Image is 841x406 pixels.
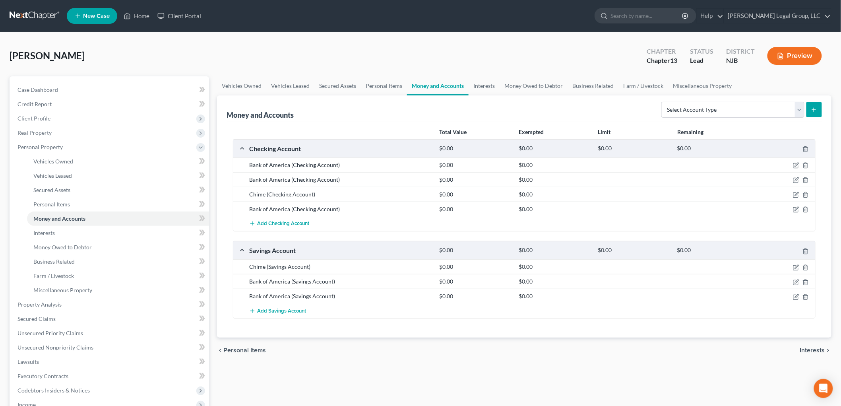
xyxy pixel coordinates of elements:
[515,190,594,198] div: $0.00
[11,312,209,326] a: Secured Claims
[11,355,209,369] a: Lawsuits
[27,283,209,297] a: Miscellaneous Property
[647,56,677,65] div: Chapter
[814,379,833,398] div: Open Intercom Messenger
[800,347,825,354] span: Interests
[266,76,314,95] a: Vehicles Leased
[17,115,50,122] span: Client Profile
[257,221,309,227] span: Add Checking Account
[217,347,223,354] i: chevron_left
[677,128,703,135] strong: Remaining
[515,176,594,184] div: $0.00
[17,301,62,308] span: Property Analysis
[27,226,209,240] a: Interests
[436,205,515,213] div: $0.00
[33,244,92,251] span: Money Owed to Debtor
[17,373,68,379] span: Executory Contracts
[27,183,209,197] a: Secured Assets
[594,247,673,254] div: $0.00
[515,205,594,213] div: $0.00
[469,76,500,95] a: Interests
[249,303,306,318] button: Add Savings Account
[33,201,70,208] span: Personal Items
[245,205,436,213] div: Bank of America (Checking Account)
[245,278,436,286] div: Bank of America (Savings Account)
[245,190,436,198] div: Chime (Checking Account)
[17,387,90,394] span: Codebtors Insiders & Notices
[515,278,594,286] div: $0.00
[245,144,436,153] div: Checking Account
[436,145,515,152] div: $0.00
[249,216,309,231] button: Add Checking Account
[726,47,755,56] div: District
[17,129,52,136] span: Real Property
[673,145,752,152] div: $0.00
[436,190,515,198] div: $0.00
[618,76,669,95] a: Farm / Livestock
[33,272,74,279] span: Farm / Livestock
[500,76,568,95] a: Money Owed to Debtor
[83,13,110,19] span: New Case
[436,176,515,184] div: $0.00
[767,47,822,65] button: Preview
[697,9,723,23] a: Help
[515,145,594,152] div: $0.00
[17,330,83,336] span: Unsecured Priority Claims
[33,258,75,265] span: Business Related
[11,97,209,111] a: Credit Report
[10,50,85,61] span: [PERSON_NAME]
[27,254,209,269] a: Business Related
[515,161,594,169] div: $0.00
[726,56,755,65] div: NJB
[436,278,515,286] div: $0.00
[439,128,467,135] strong: Total Value
[217,347,266,354] button: chevron_left Personal Items
[27,269,209,283] a: Farm / Livestock
[223,347,266,354] span: Personal Items
[245,292,436,300] div: Bank of America (Savings Account)
[690,47,713,56] div: Status
[245,161,436,169] div: Bank of America (Checking Account)
[245,246,436,254] div: Savings Account
[17,315,56,322] span: Secured Claims
[153,9,205,23] a: Client Portal
[598,128,611,135] strong: Limit
[690,56,713,65] div: Lead
[217,76,266,95] a: Vehicles Owned
[515,247,594,254] div: $0.00
[314,76,361,95] a: Secured Assets
[33,229,55,236] span: Interests
[27,169,209,183] a: Vehicles Leased
[647,47,677,56] div: Chapter
[610,8,683,23] input: Search by name...
[27,154,209,169] a: Vehicles Owned
[825,347,831,354] i: chevron_right
[515,263,594,271] div: $0.00
[670,56,677,64] span: 13
[17,358,39,365] span: Lawsuits
[436,161,515,169] div: $0.00
[33,215,85,222] span: Money and Accounts
[17,86,58,93] span: Case Dashboard
[436,292,515,300] div: $0.00
[11,83,209,97] a: Case Dashboard
[120,9,153,23] a: Home
[17,144,63,150] span: Personal Property
[407,76,469,95] a: Money and Accounts
[11,297,209,312] a: Property Analysis
[27,212,209,226] a: Money and Accounts
[673,247,752,254] div: $0.00
[11,369,209,383] a: Executory Contracts
[519,128,544,135] strong: Exempted
[17,101,52,107] span: Credit Report
[27,197,209,212] a: Personal Items
[361,76,407,95] a: Personal Items
[11,326,209,340] a: Unsecured Priority Claims
[227,110,294,120] div: Money and Accounts
[33,287,92,293] span: Miscellaneous Property
[594,145,673,152] div: $0.00
[11,340,209,355] a: Unsecured Nonpriority Claims
[33,158,73,165] span: Vehicles Owned
[33,186,70,193] span: Secured Assets
[800,347,831,354] button: Interests chevron_right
